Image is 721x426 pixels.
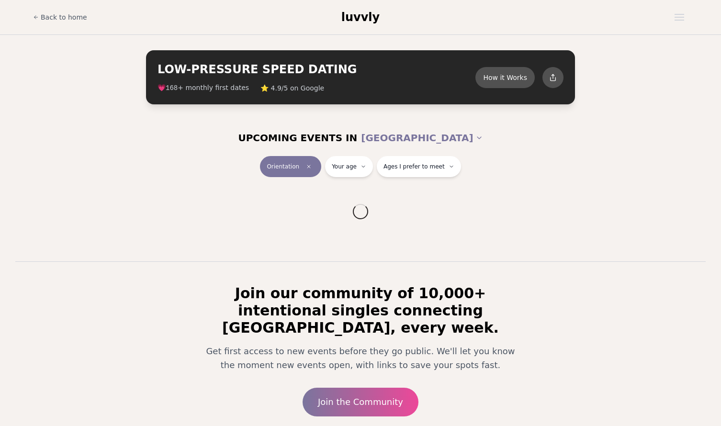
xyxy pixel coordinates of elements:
span: Orientation [267,163,299,170]
span: Clear event type filter [303,161,315,172]
button: Open menu [671,10,688,24]
p: Get first access to new events before they go public. We'll let you know the moment new events op... [200,344,521,372]
span: 168 [166,84,178,92]
button: Ages I prefer to meet [377,156,461,177]
button: How it Works [475,67,535,88]
span: Ages I prefer to meet [383,163,445,170]
h2: LOW-PRESSURE SPEED DATING [158,62,475,77]
a: Join the Community [303,388,418,416]
h2: Join our community of 10,000+ intentional singles connecting [GEOGRAPHIC_DATA], every week. [192,285,529,336]
a: luvvly [341,10,380,25]
button: Your age [325,156,373,177]
span: 💗 + monthly first dates [158,83,249,93]
button: OrientationClear event type filter [260,156,321,177]
span: Your age [332,163,357,170]
span: luvvly [341,11,380,24]
a: Back to home [33,8,87,27]
span: Back to home [41,12,87,22]
span: ⭐ 4.9/5 on Google [260,83,324,93]
span: UPCOMING EVENTS IN [238,131,357,145]
button: [GEOGRAPHIC_DATA] [361,127,483,148]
